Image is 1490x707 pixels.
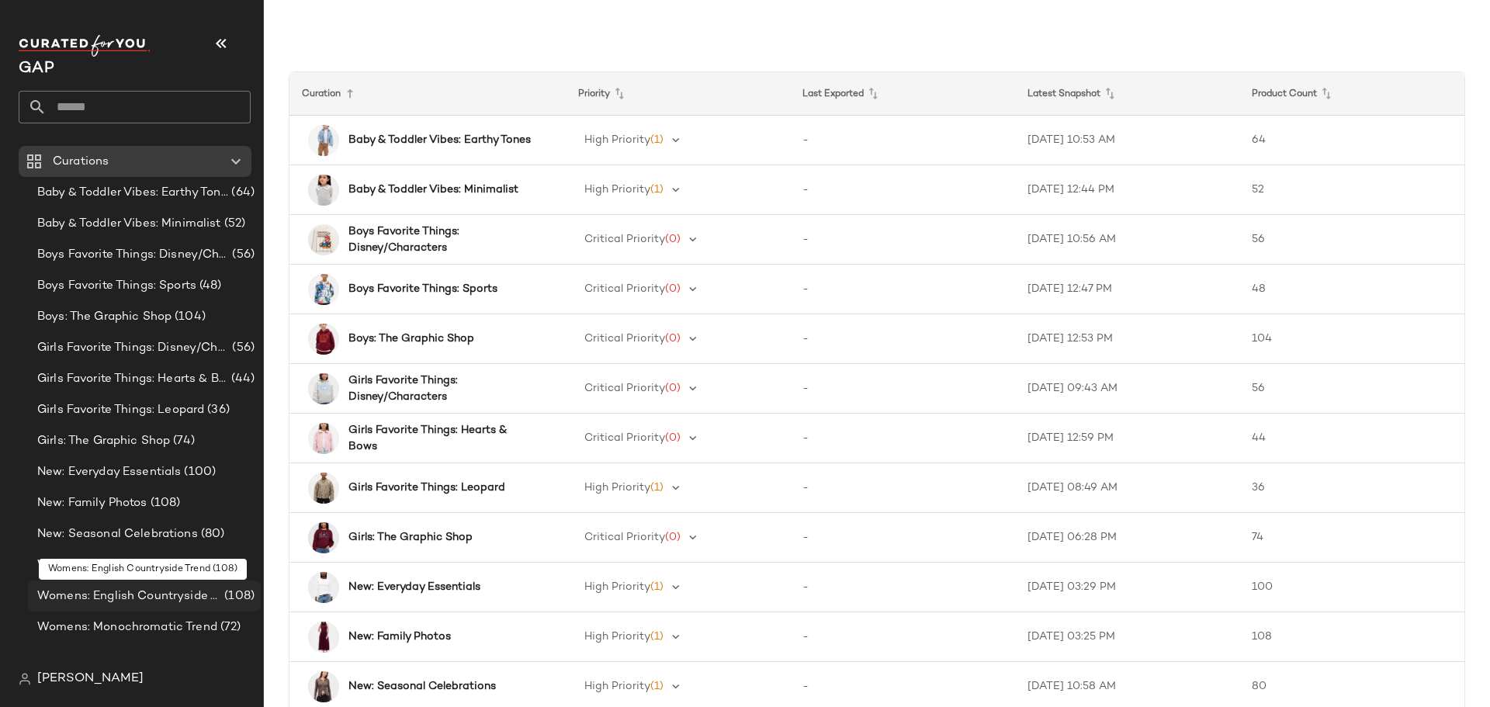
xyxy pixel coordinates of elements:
[348,422,538,455] b: Girls Favorite Things: Hearts & Bows
[221,587,255,605] span: (108)
[37,277,196,295] span: Boys Favorite Things: Sports
[790,414,1015,463] td: -
[37,184,228,202] span: Baby & Toddler Vibes: Earthy Tones
[37,494,147,512] span: New: Family Photos
[37,556,189,574] span: Womens: Americana Trend
[37,587,221,605] span: Womens: English Countryside Trend
[37,463,181,481] span: New: Everyday Essentials
[53,153,109,171] span: Curations
[1015,165,1240,215] td: [DATE] 12:44 PM
[289,72,566,116] th: Curation
[1015,612,1240,662] td: [DATE] 03:25 PM
[584,631,650,643] span: High Priority
[308,423,339,454] img: cn59854764.jpg
[1239,414,1464,463] td: 44
[348,629,451,645] b: New: Family Photos
[584,283,665,295] span: Critical Priority
[584,432,665,444] span: Critical Priority
[1239,314,1464,364] td: 104
[790,513,1015,563] td: -
[217,619,241,636] span: (72)
[19,35,151,57] img: cfy_white_logo.C9jOOHJF.svg
[665,234,681,245] span: (0)
[37,246,229,264] span: Boys Favorite Things: Disney/Characters
[348,182,518,198] b: Baby & Toddler Vibes: Minimalist
[1015,265,1240,314] td: [DATE] 12:47 PM
[1015,414,1240,463] td: [DATE] 12:59 PM
[204,401,230,419] span: (36)
[196,277,222,295] span: (48)
[1015,215,1240,265] td: [DATE] 10:56 AM
[790,563,1015,612] td: -
[181,463,216,481] span: (100)
[584,134,650,146] span: High Priority
[228,184,255,202] span: (64)
[1239,612,1464,662] td: 108
[37,370,228,388] span: Girls Favorite Things: Hearts & Bows
[19,673,31,685] img: svg%3e
[584,581,650,593] span: High Priority
[229,246,255,264] span: (56)
[1239,364,1464,414] td: 56
[37,432,170,450] span: Girls: The Graphic Shop
[650,581,664,593] span: (1)
[308,572,339,603] img: cn60429403.jpg
[665,333,681,345] span: (0)
[308,125,339,156] img: cn59924334.jpg
[584,482,650,494] span: High Priority
[37,619,217,636] span: Womens: Monochromatic Trend
[172,308,206,326] span: (104)
[348,224,538,256] b: Boys Favorite Things: Disney/Characters
[790,463,1015,513] td: -
[198,525,225,543] span: (80)
[650,134,664,146] span: (1)
[1239,463,1464,513] td: 36
[308,224,339,255] img: cn60148495.jpg
[1239,116,1464,165] td: 64
[19,61,54,77] span: Current Company Name
[790,215,1015,265] td: -
[189,556,216,574] span: (64)
[1239,513,1464,563] td: 74
[1015,563,1240,612] td: [DATE] 03:29 PM
[790,165,1015,215] td: -
[37,215,221,233] span: Baby & Toddler Vibes: Minimalist
[1015,314,1240,364] td: [DATE] 12:53 PM
[147,494,181,512] span: (108)
[790,364,1015,414] td: -
[566,72,791,116] th: Priority
[1239,165,1464,215] td: 52
[1015,463,1240,513] td: [DATE] 08:49 AM
[650,631,664,643] span: (1)
[348,373,538,405] b: Girls Favorite Things: Disney/Characters
[584,184,650,196] span: High Priority
[790,265,1015,314] td: -
[37,401,204,419] span: Girls Favorite Things: Leopard
[1239,265,1464,314] td: 48
[1239,72,1464,116] th: Product Count
[650,681,664,692] span: (1)
[348,579,480,595] b: New: Everyday Essentials
[790,116,1015,165] td: -
[1239,563,1464,612] td: 100
[1015,72,1240,116] th: Latest Snapshot
[348,678,496,695] b: New: Seasonal Celebrations
[665,432,681,444] span: (0)
[308,473,339,504] img: cn60249542.jpg
[584,681,650,692] span: High Priority
[37,308,172,326] span: Boys: The Graphic Shop
[221,215,246,233] span: (52)
[229,339,255,357] span: (56)
[665,283,681,295] span: (0)
[584,333,665,345] span: Critical Priority
[348,132,531,148] b: Baby & Toddler Vibes: Earthy Tones
[37,670,144,688] span: [PERSON_NAME]
[1239,215,1464,265] td: 56
[790,314,1015,364] td: -
[308,373,339,404] img: cn60100642.jpg
[308,324,339,355] img: cn60657793.jpg
[348,480,505,496] b: Girls Favorite Things: Leopard
[308,622,339,653] img: cn60351511.jpg
[1015,364,1240,414] td: [DATE] 09:43 AM
[308,274,339,305] img: cn60456854.jpg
